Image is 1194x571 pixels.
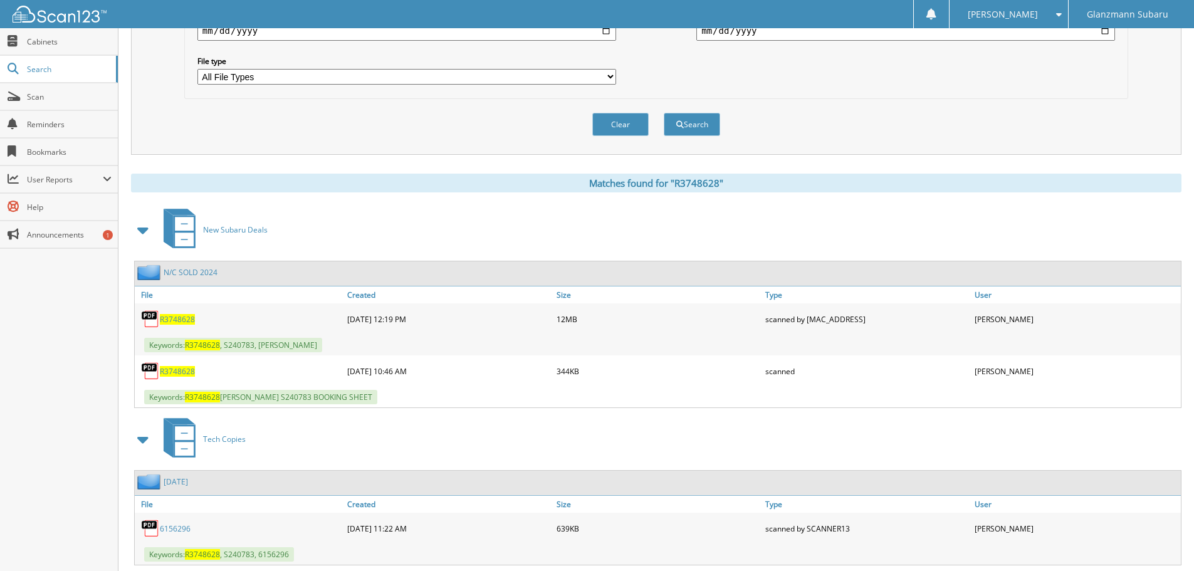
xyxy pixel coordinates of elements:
[141,519,160,538] img: PDF.png
[762,516,971,541] div: scanned by SCANNER13
[344,496,553,513] a: Created
[344,359,553,384] div: [DATE] 10:46 AM
[144,338,322,352] span: Keywords: , S240783, [PERSON_NAME]
[164,267,217,278] a: N/C SOLD 2024
[971,496,1181,513] a: User
[27,119,112,130] span: Reminders
[13,6,107,23] img: scan123-logo-white.svg
[344,286,553,303] a: Created
[971,306,1181,332] div: [PERSON_NAME]
[344,306,553,332] div: [DATE] 12:19 PM
[1087,11,1168,18] span: Glanzmann Subaru
[197,21,616,41] input: start
[968,11,1038,18] span: [PERSON_NAME]
[553,286,763,303] a: Size
[160,366,195,377] a: R3748628
[27,147,112,157] span: Bookmarks
[135,496,344,513] a: File
[664,113,720,136] button: Search
[160,314,195,325] a: R3748628
[137,265,164,280] img: folder2.png
[144,390,377,404] span: Keywords: [PERSON_NAME] S240783 BOOKING SHEET
[137,474,164,490] img: folder2.png
[344,516,553,541] div: [DATE] 11:22 AM
[27,202,112,212] span: Help
[197,56,616,66] label: File type
[185,549,220,560] span: R3748628
[203,434,246,444] span: Tech Copies
[553,306,763,332] div: 12MB
[592,113,649,136] button: Clear
[160,523,191,534] a: 6156296
[185,392,220,402] span: R3748628
[103,230,113,240] div: 1
[185,340,220,350] span: R3748628
[971,359,1181,384] div: [PERSON_NAME]
[203,224,268,235] span: New Subaru Deals
[553,359,763,384] div: 344KB
[762,306,971,332] div: scanned by [MAC_ADDRESS]
[131,174,1181,192] div: Matches found for "R3748628"
[141,362,160,380] img: PDF.png
[27,174,103,185] span: User Reports
[762,496,971,513] a: Type
[27,229,112,240] span: Announcements
[762,359,971,384] div: scanned
[141,310,160,328] img: PDF.png
[553,516,763,541] div: 639KB
[553,496,763,513] a: Size
[156,205,268,254] a: New Subaru Deals
[144,547,294,562] span: Keywords: , S240783, 6156296
[27,92,112,102] span: Scan
[27,36,112,47] span: Cabinets
[971,286,1181,303] a: User
[971,516,1181,541] div: [PERSON_NAME]
[135,286,344,303] a: File
[696,21,1115,41] input: end
[156,414,246,464] a: Tech Copies
[27,64,110,75] span: Search
[164,476,188,487] a: [DATE]
[762,286,971,303] a: Type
